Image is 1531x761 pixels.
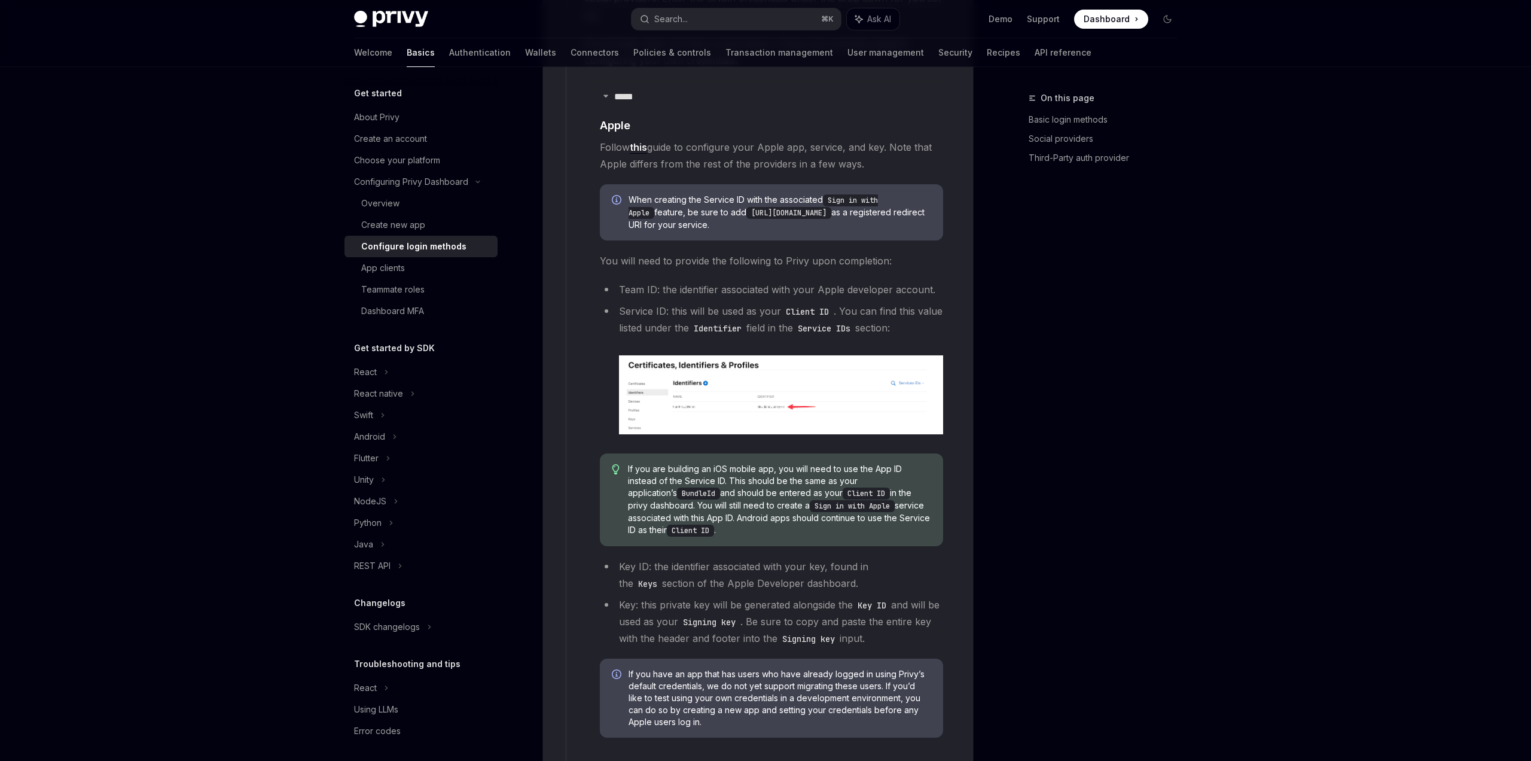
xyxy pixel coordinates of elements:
[678,616,740,629] code: Signing key
[354,559,391,573] div: REST API
[361,282,425,297] div: Teammate roles
[354,702,398,717] div: Using LLMs
[1035,38,1091,67] a: API reference
[344,128,498,150] a: Create an account
[354,408,373,422] div: Swift
[354,386,403,401] div: React native
[354,11,428,28] img: dark logo
[354,596,405,610] h5: Changelogs
[354,132,427,146] div: Create an account
[344,720,498,742] a: Error codes
[746,207,831,219] code: [URL][DOMAIN_NAME]
[354,153,440,168] div: Choose your platform
[407,38,435,67] a: Basics
[793,322,855,335] code: Service IDs
[354,657,460,671] h5: Troubleshooting and tips
[354,38,392,67] a: Welcome
[619,355,943,434] img: Apple services id
[632,8,841,30] button: Search...⌘K
[361,304,424,318] div: Dashboard MFA
[1029,148,1187,168] a: Third-Party auth provider
[1027,13,1060,25] a: Support
[354,516,382,530] div: Python
[1158,10,1177,29] button: Toggle dark mode
[354,724,401,738] div: Error codes
[847,8,899,30] button: Ask AI
[344,300,498,322] a: Dashboard MFA
[612,464,620,475] svg: Tip
[633,38,711,67] a: Policies & controls
[847,38,924,67] a: User management
[449,38,511,67] a: Authentication
[1029,110,1187,129] a: Basic login methods
[629,668,931,728] span: If you have an app that has users who have already logged in using Privy’s default credentials, w...
[938,38,972,67] a: Security
[600,558,943,592] li: Key ID: the identifier associated with your key, found in the section of the Apple Developer dash...
[361,196,399,211] div: Overview
[344,257,498,279] a: App clients
[654,12,688,26] div: Search...
[629,194,878,219] code: Sign in with Apple
[628,463,931,537] span: If you are building an iOS mobile app, you will need to use the App ID instead of the Service ID....
[354,620,420,634] div: SDK changelogs
[354,451,379,465] div: Flutter
[354,86,402,101] h5: Get started
[989,13,1012,25] a: Demo
[600,596,943,647] li: Key: this private key will be generated alongside the and will be used as your . Be sure to copy ...
[810,500,895,512] code: Sign in with Apple
[677,488,720,500] code: BundleId
[600,139,943,172] span: Follow guide to configure your Apple app, service, and key. Note that Apple differs from the rest...
[354,175,468,189] div: Configuring Privy Dashboard
[344,214,498,236] a: Create new app
[361,239,466,254] div: Configure login methods
[354,341,435,355] h5: Get started by SDK
[689,322,746,335] code: Identifier
[354,473,374,487] div: Unity
[1084,13,1130,25] span: Dashboard
[344,699,498,720] a: Using LLMs
[600,117,630,133] span: Apple
[725,38,833,67] a: Transaction management
[600,252,943,269] span: You will need to provide the following to Privy upon completion:
[1029,129,1187,148] a: Social providers
[354,494,386,509] div: NodeJS
[630,141,647,154] a: this
[354,110,399,124] div: About Privy
[525,38,556,67] a: Wallets
[667,525,714,537] code: Client ID
[354,365,377,379] div: React
[600,303,943,434] li: Service ID: this will be used as your . You can find this value listed under the field in the sec...
[629,194,931,231] span: When creating the Service ID with the associated feature, be sure to add as a registered redirect...
[585,81,957,757] details: *****Navigate to headerAppleFollowthisguide to configure your Apple app, service, and key. Note t...
[853,599,891,612] code: Key ID
[633,577,662,590] code: Keys
[354,537,373,552] div: Java
[612,669,624,681] svg: Info
[843,488,890,500] code: Client ID
[821,14,834,24] span: ⌘ K
[344,236,498,257] a: Configure login methods
[987,38,1020,67] a: Recipes
[777,632,840,646] code: Signing key
[354,681,377,695] div: React
[344,150,498,171] a: Choose your platform
[612,195,624,207] svg: Info
[600,281,943,298] li: Team ID: the identifier associated with your Apple developer account.
[344,106,498,128] a: About Privy
[361,218,425,232] div: Create new app
[344,279,498,300] a: Teammate roles
[571,38,619,67] a: Connectors
[344,193,498,214] a: Overview
[867,13,891,25] span: Ask AI
[1041,91,1094,105] span: On this page
[361,261,405,275] div: App clients
[354,430,385,444] div: Android
[1074,10,1148,29] a: Dashboard
[781,305,834,318] code: Client ID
